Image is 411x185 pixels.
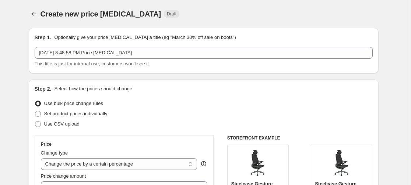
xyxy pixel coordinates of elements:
[243,149,273,178] img: 615y7GKEodL_80x.jpg
[35,34,52,41] h2: Step 1.
[35,61,149,66] span: This title is just for internal use, customers won't see it
[44,101,103,106] span: Use bulk price change rules
[200,160,207,167] div: help
[41,141,52,147] h3: Price
[54,34,236,41] p: Optionally give your price [MEDICAL_DATA] a title (eg "March 30% off sale on boots")
[29,9,39,19] button: Price change jobs
[35,85,52,92] h2: Step 2.
[327,149,356,178] img: 615y7GKEodL_80x.jpg
[44,121,80,127] span: Use CSV upload
[167,11,176,17] span: Draft
[41,10,161,18] span: Create new price [MEDICAL_DATA]
[35,47,373,59] input: 30% off holiday sale
[54,85,132,92] p: Select how the prices should change
[41,173,86,179] span: Price change amount
[44,111,108,116] span: Set product prices individually
[227,135,373,141] h6: STOREFRONT EXAMPLE
[41,150,68,156] span: Change type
